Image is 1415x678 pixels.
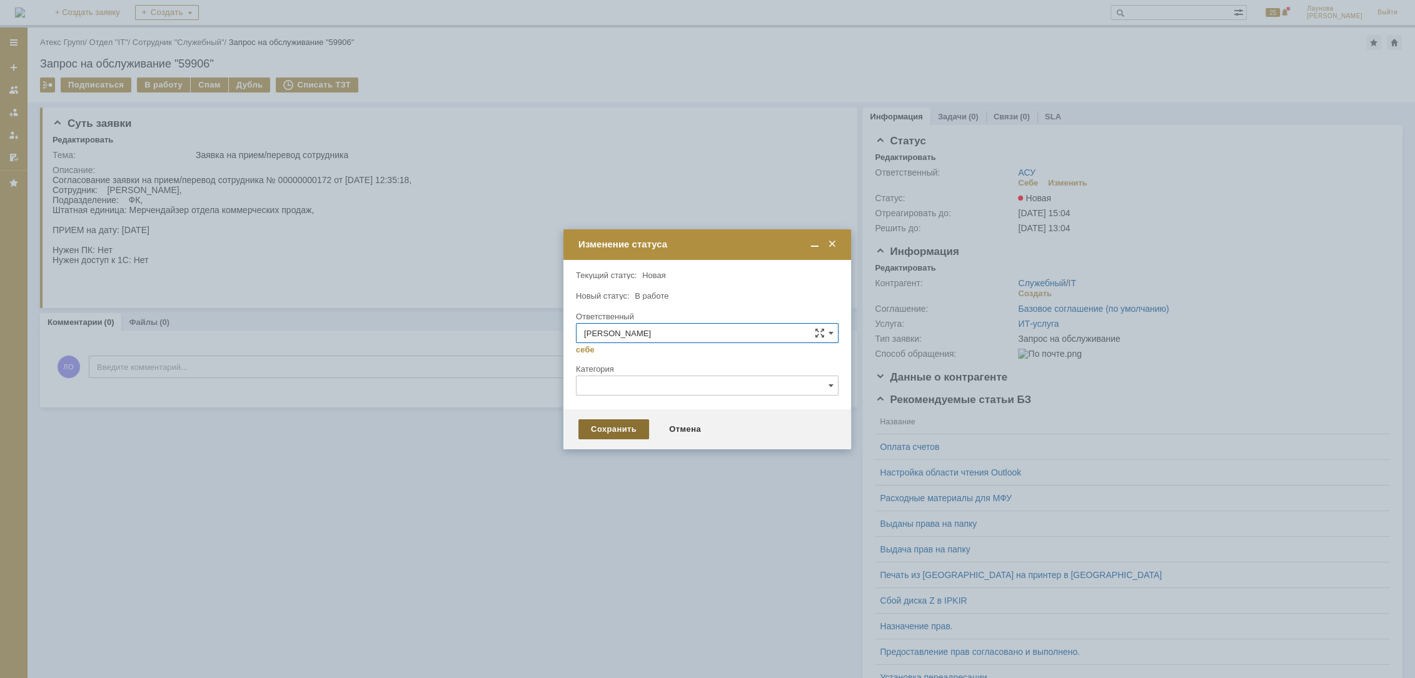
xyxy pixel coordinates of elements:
span: В работе [635,291,668,301]
a: себе [576,345,595,355]
div: Категория [576,365,836,373]
label: Текущий статус: [576,271,637,280]
div: Ответственный [576,312,836,321]
span: Новая [642,271,666,280]
label: Новый статус: [576,291,630,301]
span: Закрыть [826,239,838,250]
span: Свернуть (Ctrl + M) [808,239,821,250]
div: Изменение статуса [578,239,838,250]
span: Сложная форма [815,328,825,338]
